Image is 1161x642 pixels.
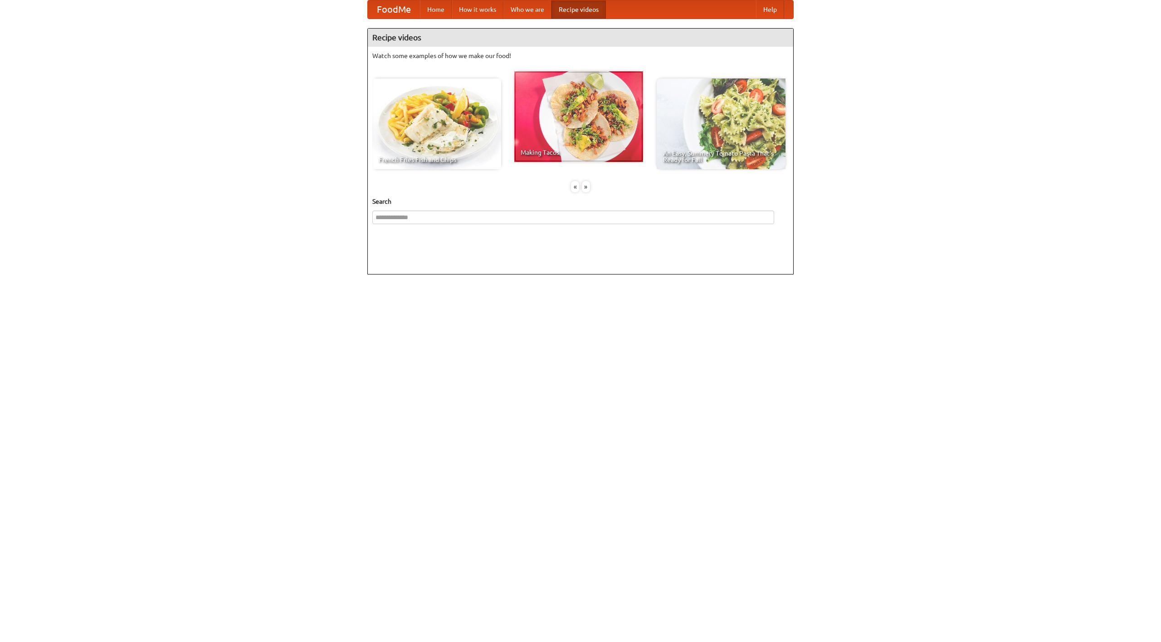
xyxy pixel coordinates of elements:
[379,157,495,163] span: French Fries Fish and Chips
[368,0,420,19] a: FoodMe
[663,150,779,163] span: An Easy, Summery Tomato Pasta That's Ready for Fall
[657,78,785,169] a: An Easy, Summery Tomato Pasta That's Ready for Fall
[514,71,643,162] a: Making Tacos
[521,149,637,156] span: Making Tacos
[571,181,579,192] div: «
[452,0,503,19] a: How it works
[420,0,452,19] a: Home
[372,197,789,206] h5: Search
[372,51,789,60] p: Watch some examples of how we make our food!
[503,0,551,19] a: Who we are
[756,0,784,19] a: Help
[582,181,590,192] div: »
[372,78,501,169] a: French Fries Fish and Chips
[551,0,606,19] a: Recipe videos
[368,29,793,47] h4: Recipe videos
